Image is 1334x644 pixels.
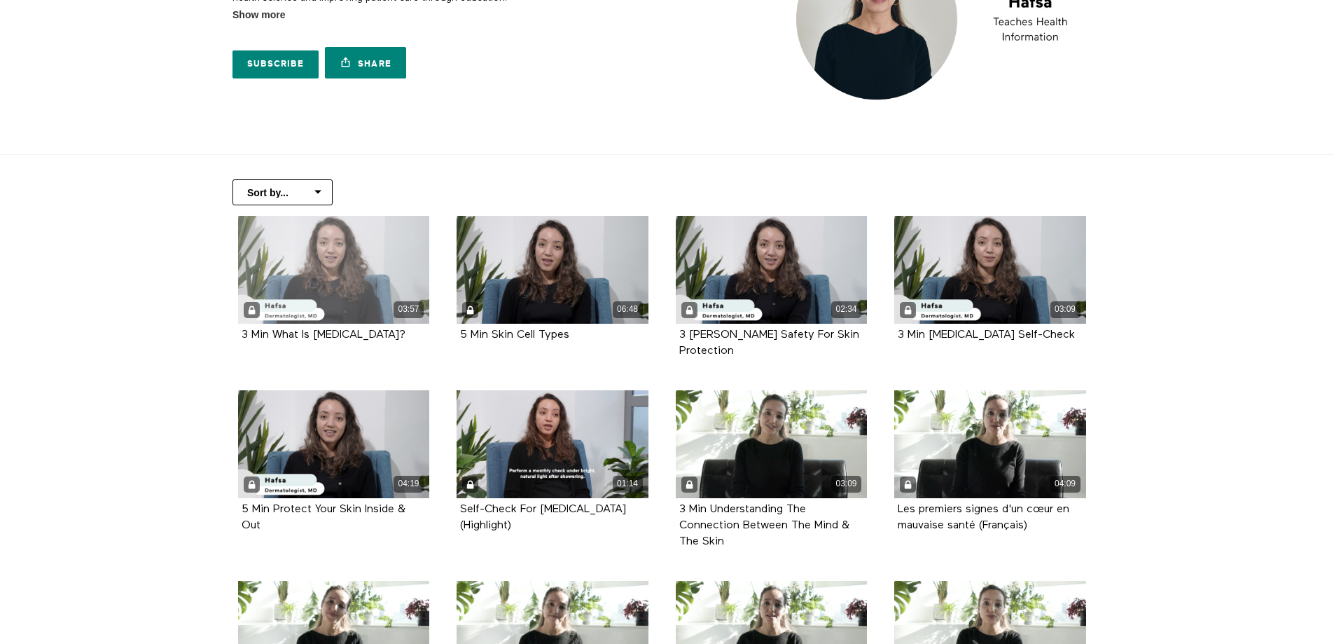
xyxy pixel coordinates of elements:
[460,504,626,530] a: Self-Check For [MEDICAL_DATA] (Highlight)
[238,390,430,498] a: 5 Min Protect Your Skin Inside & Out 04:19
[679,329,859,356] a: 3 [PERSON_NAME] Safety For Skin Protection
[898,504,1069,531] strong: Les premiers signes d'un cœur en mauvaise santé (Français)
[1050,301,1081,317] div: 03:09
[613,476,643,492] div: 01:14
[679,504,849,547] strong: 3 Min Understanding The Connection Between The Mind & The Skin
[460,504,626,531] strong: Self-Check For Skin Cancer (Highlight)
[898,329,1075,340] a: 3 Min [MEDICAL_DATA] Self-Check
[457,390,648,498] a: Self-Check For Skin Cancer (Highlight) 01:14
[238,216,430,324] a: 3 Min What Is Skin Cancer? 03:57
[831,301,861,317] div: 02:34
[831,476,861,492] div: 03:09
[232,50,319,78] a: Subscribe
[1050,476,1081,492] div: 04:09
[676,390,868,498] a: 3 Min Understanding The Connection Between The Mind & The Skin 03:09
[898,504,1069,530] a: Les premiers signes d'un cœur en mauvaise santé (Français)
[894,390,1086,498] a: Les premiers signes d'un cœur en mauvaise santé (Français) 04:09
[232,8,285,22] span: Show more
[394,476,424,492] div: 04:19
[676,216,868,324] a: 3 Min Sun Safety For Skin Protection 02:34
[242,329,405,340] a: 3 Min What Is [MEDICAL_DATA]?
[242,329,405,341] strong: 3 Min What Is Skin Cancer?
[242,504,405,531] strong: 5 Min Protect Your Skin Inside & Out
[898,329,1075,341] strong: 3 Min Skin Cancer Self-Check
[894,216,1086,324] a: 3 Min Skin Cancer Self-Check 03:09
[679,329,859,357] strong: 3 Min Sun Safety For Skin Protection
[394,301,424,317] div: 03:57
[679,504,849,547] a: 3 Min Understanding The Connection Between The Mind & The Skin
[242,504,405,530] a: 5 Min Protect Your Skin Inside & Out
[325,47,406,78] a: Share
